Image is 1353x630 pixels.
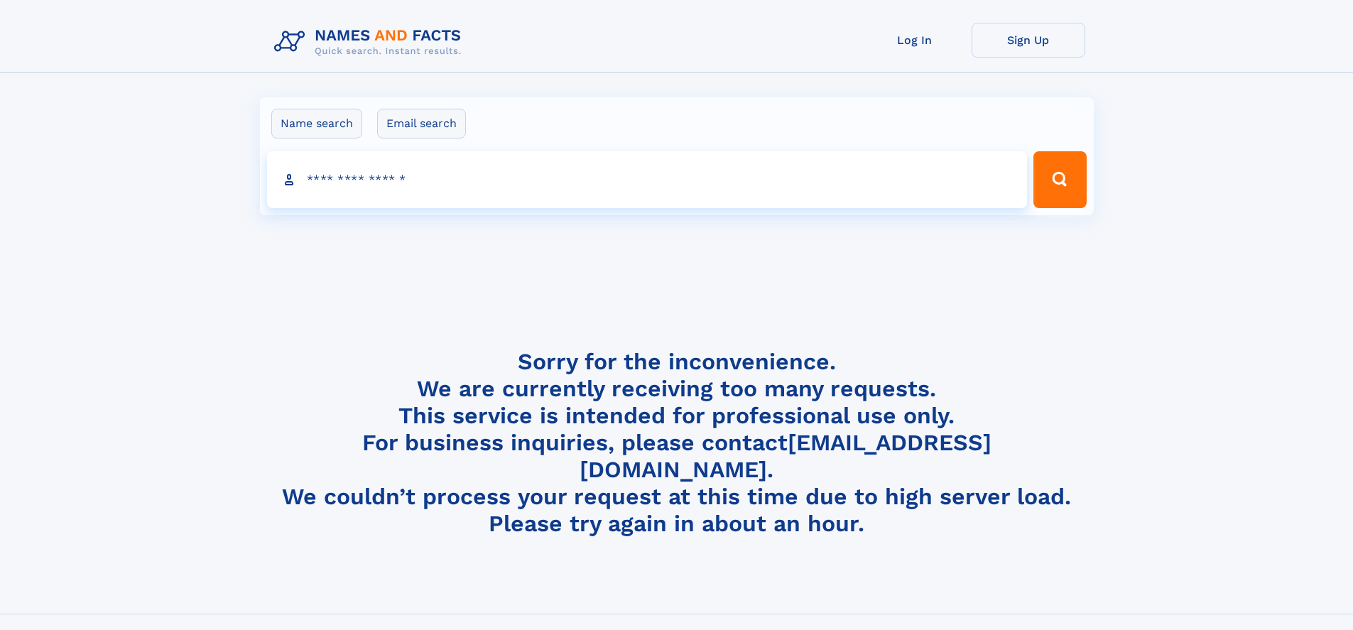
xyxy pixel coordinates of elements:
[268,348,1085,538] h4: Sorry for the inconvenience. We are currently receiving too many requests. This service is intend...
[268,23,473,61] img: Logo Names and Facts
[1033,151,1086,208] button: Search Button
[858,23,972,58] a: Log In
[972,23,1085,58] a: Sign Up
[271,109,362,139] label: Name search
[580,429,991,483] a: [EMAIL_ADDRESS][DOMAIN_NAME]
[267,151,1028,208] input: search input
[377,109,466,139] label: Email search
